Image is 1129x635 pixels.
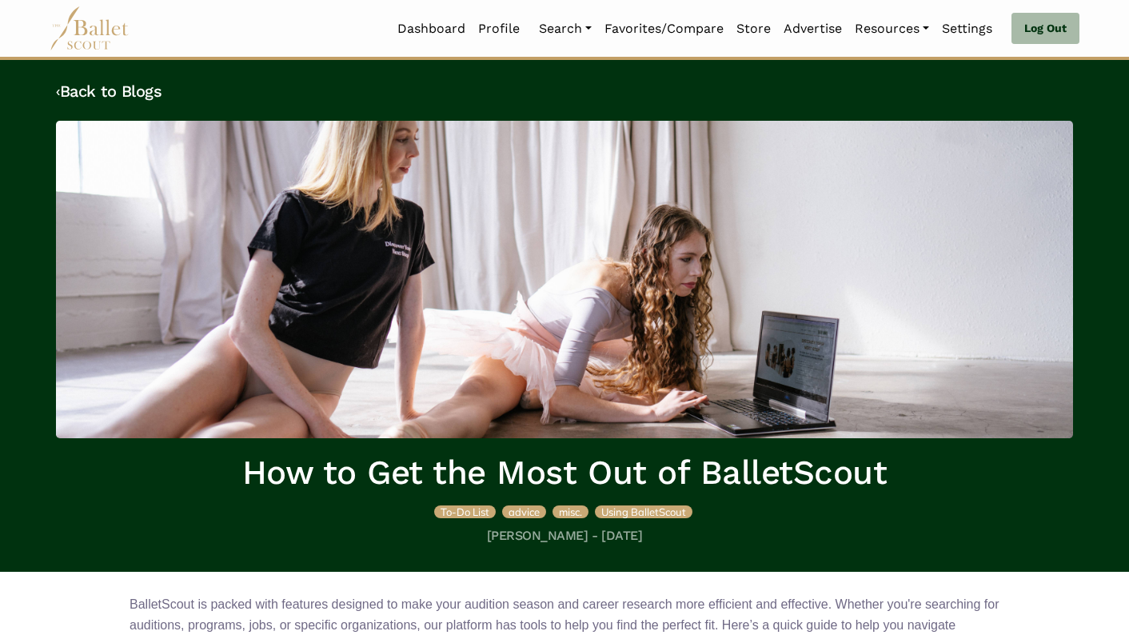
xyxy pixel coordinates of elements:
[56,528,1073,545] h5: [PERSON_NAME] - [DATE]
[391,12,472,46] a: Dashboard
[1011,13,1079,45] a: Log Out
[553,503,592,519] a: misc.
[56,121,1073,438] img: header_image.img
[434,503,499,519] a: To-Do List
[730,12,777,46] a: Store
[56,82,162,101] a: ‹Back to Blogs
[936,12,999,46] a: Settings
[598,12,730,46] a: Favorites/Compare
[848,12,936,46] a: Resources
[441,505,489,518] span: To-Do List
[777,12,848,46] a: Advertise
[601,505,686,518] span: Using BalletScout
[533,12,598,46] a: Search
[56,81,60,101] code: ‹
[472,12,526,46] a: Profile
[595,503,692,519] a: Using BalletScout
[509,505,540,518] span: advice
[502,503,549,519] a: advice
[559,505,582,518] span: misc.
[56,451,1073,495] h1: How to Get the Most Out of BalletScout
